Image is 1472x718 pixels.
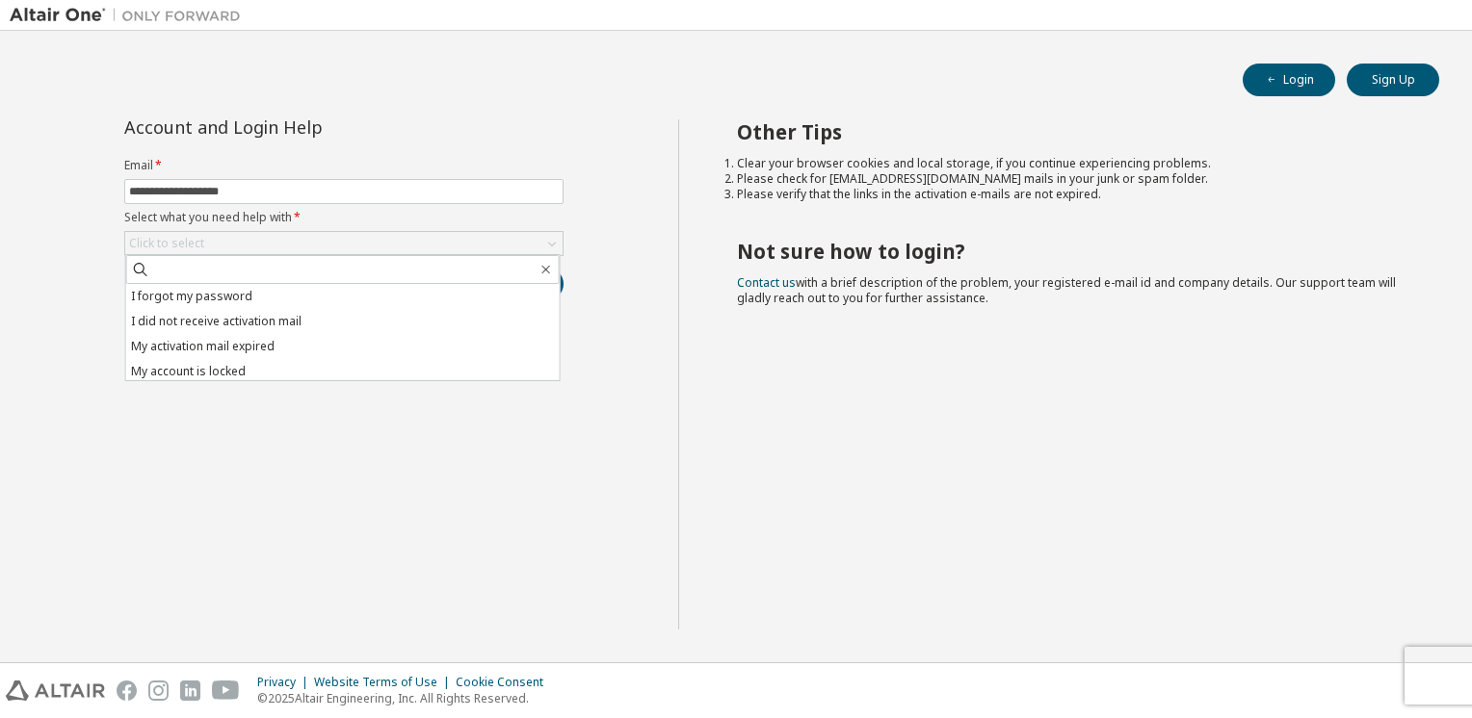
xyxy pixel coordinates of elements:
[737,274,796,291] a: Contact us
[10,6,250,25] img: Altair One
[180,680,200,701] img: linkedin.svg
[737,156,1406,171] li: Clear your browser cookies and local storage, if you continue experiencing problems.
[148,680,169,701] img: instagram.svg
[257,675,314,690] div: Privacy
[117,680,137,701] img: facebook.svg
[1347,64,1439,96] button: Sign Up
[1243,64,1335,96] button: Login
[314,675,456,690] div: Website Terms of Use
[124,210,564,225] label: Select what you need help with
[737,119,1406,144] h2: Other Tips
[129,236,204,251] div: Click to select
[6,680,105,701] img: altair_logo.svg
[124,119,476,135] div: Account and Login Help
[737,187,1406,202] li: Please verify that the links in the activation e-mails are not expired.
[126,284,560,309] li: I forgot my password
[737,239,1406,264] h2: Not sure how to login?
[737,171,1406,187] li: Please check for [EMAIL_ADDRESS][DOMAIN_NAME] mails in your junk or spam folder.
[125,232,563,255] div: Click to select
[456,675,555,690] div: Cookie Consent
[124,158,564,173] label: Email
[737,274,1396,306] span: with a brief description of the problem, your registered e-mail id and company details. Our suppo...
[212,680,240,701] img: youtube.svg
[257,690,555,706] p: © 2025 Altair Engineering, Inc. All Rights Reserved.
